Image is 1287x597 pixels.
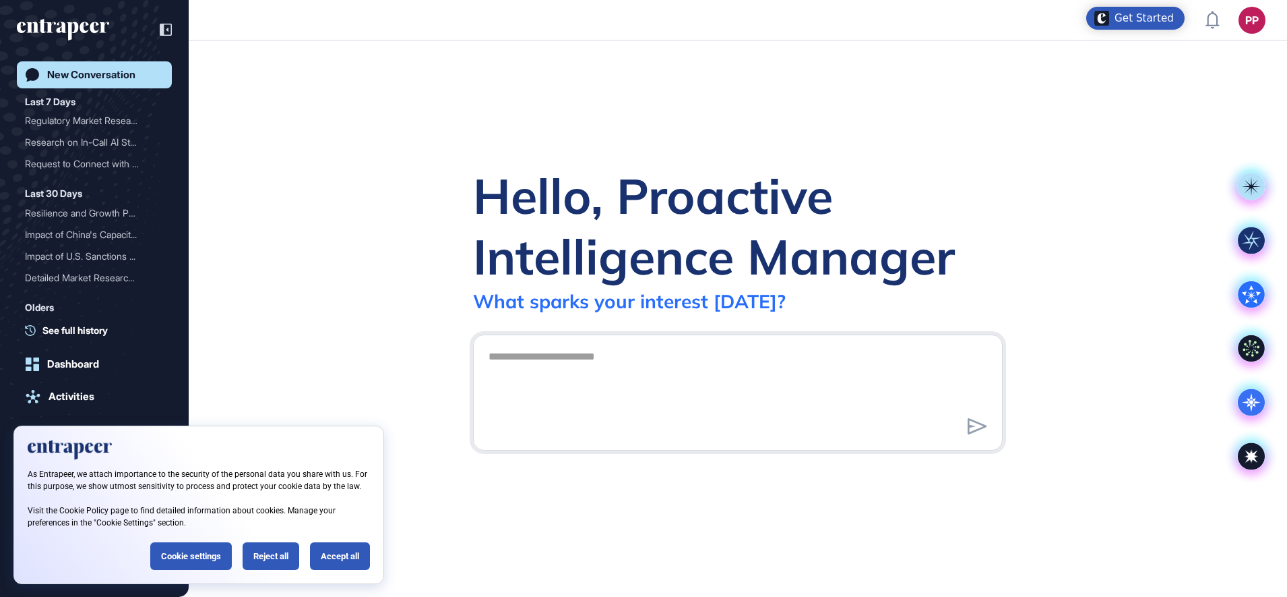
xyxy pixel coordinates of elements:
div: Impact of China's Capacity and Future Actions on Global, European, and Turkish Iron and Steel Mar... [25,224,164,246]
div: Detailed Market Research on Steel Production Technologies [25,267,164,289]
div: What sparks your interest [DATE]? [473,289,786,313]
div: Get Started [1115,11,1174,25]
div: Olders [25,300,54,316]
div: entrapeer-logo [17,19,109,40]
img: launcher-image-alternative-text [1094,11,1109,26]
div: Resilience and Growth Potential of Fintech Startups in Turkey Amid Political and Economic Uncerta... [25,202,164,224]
div: Regulatory Market Research on Cryptocurrency in Turkey [25,110,164,132]
button: PP [1238,7,1265,34]
div: Impact of U.S. Sanctions ... [25,246,153,267]
div: Resilience and Growth Pot... [25,202,153,224]
a: See full history [25,323,172,337]
a: New Conversation [17,61,172,88]
div: Impact of China's Capacit... [25,224,153,246]
div: Open Get Started checklist [1086,7,1185,30]
div: Hello, Proactive Intelligence Manager [473,165,1003,287]
div: New Conversation [47,69,135,81]
a: Dashboard [17,351,172,378]
div: Activities [49,391,94,403]
div: Research on In-Call AI Startups in the U.S. Telecommunications Sector [25,132,164,153]
div: Dashboard [47,358,99,370]
div: Regulatory Market Researc... [25,110,153,132]
div: Last 7 Days [25,94,75,110]
div: Request to Connect with Reese [25,153,164,175]
div: Impact of U.S. Sanctions and Tariffs on Global, European, and Turkish Iron and Steel Markets [25,246,164,267]
a: Activities [17,383,172,410]
div: Request to Connect with R... [25,153,153,175]
div: Detailed Market Research ... [25,267,153,289]
div: Research on In-Call AI St... [25,132,153,153]
div: Last 30 Days [25,186,82,202]
span: See full history [42,323,108,337]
